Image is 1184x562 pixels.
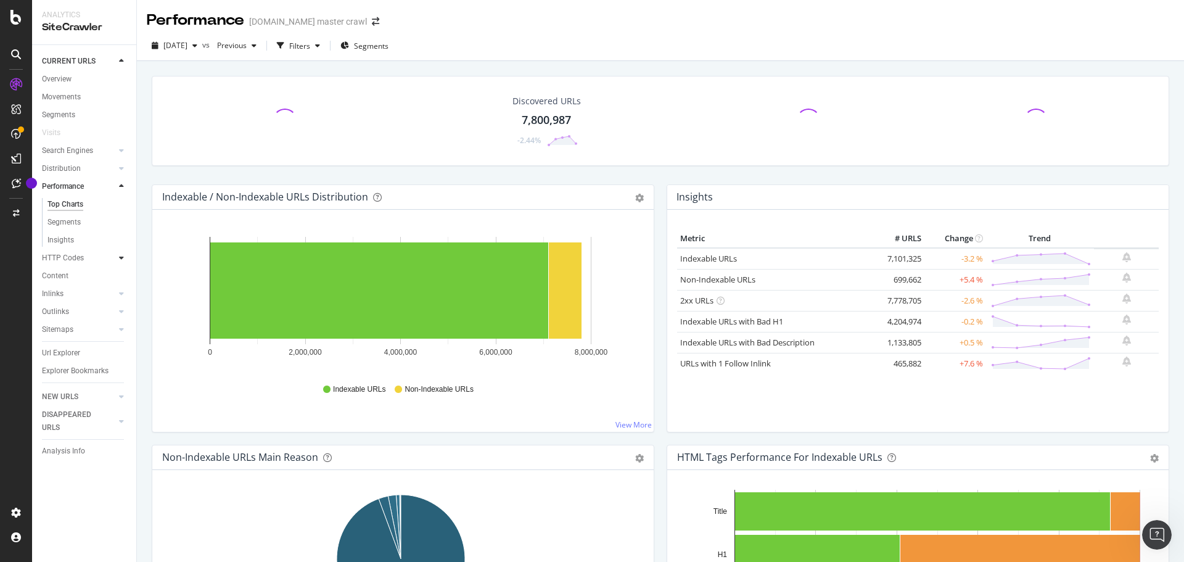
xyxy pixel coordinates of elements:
[42,73,72,86] div: Overview
[1150,454,1159,463] div: gear
[42,347,128,360] a: Url Explorer
[924,311,986,332] td: -0.2 %
[875,311,924,332] td: 4,204,974
[384,348,417,357] text: 4,000,000
[522,112,571,128] div: 7,800,987
[713,507,728,516] text: Title
[42,109,128,122] a: Segments
[875,248,924,270] td: 7,101,325
[162,191,368,203] div: Indexable / Non-Indexable URLs Distribution
[680,316,783,327] a: Indexable URLs with Bad H1
[677,229,875,248] th: Metric
[42,91,81,104] div: Movements
[718,550,728,559] text: H1
[677,451,882,463] div: HTML Tags Performance for Indexable URLs
[335,36,393,56] button: Segments
[47,198,128,211] a: Top Charts
[680,337,815,348] a: Indexable URLs with Bad Description
[405,384,473,395] span: Non-Indexable URLs
[924,269,986,290] td: +5.4 %
[249,15,367,28] div: [DOMAIN_NAME] master crawl
[575,348,608,357] text: 8,000,000
[42,323,73,336] div: Sitemaps
[42,109,75,122] div: Segments
[986,229,1094,248] th: Trend
[212,40,247,51] span: Previous
[42,180,84,193] div: Performance
[289,41,310,51] div: Filters
[42,287,64,300] div: Inlinks
[42,391,115,403] a: NEW URLS
[615,419,652,430] a: View More
[42,55,96,68] div: CURRENT URLS
[42,270,68,283] div: Content
[635,194,644,202] div: gear
[42,287,115,300] a: Inlinks
[42,391,78,403] div: NEW URLS
[47,234,128,247] a: Insights
[289,348,322,357] text: 2,000,000
[517,135,541,146] div: -2.44%
[354,41,388,51] span: Segments
[635,454,644,463] div: gear
[1122,336,1131,345] div: bell-plus
[42,365,109,378] div: Explorer Bookmarks
[42,162,115,175] a: Distribution
[42,365,128,378] a: Explorer Bookmarks
[42,252,115,265] a: HTTP Codes
[875,353,924,374] td: 465,882
[42,73,128,86] a: Overview
[42,252,84,265] div: HTTP Codes
[26,178,37,189] div: Tooltip anchor
[42,445,128,458] a: Analysis Info
[42,305,115,318] a: Outlinks
[42,347,80,360] div: Url Explorer
[42,162,81,175] div: Distribution
[42,144,93,157] div: Search Engines
[333,384,385,395] span: Indexable URLs
[372,17,379,26] div: arrow-right-arrow-left
[924,229,986,248] th: Change
[1122,252,1131,262] div: bell-plus
[680,274,755,285] a: Non-Indexable URLs
[924,248,986,270] td: -3.2 %
[1142,520,1172,550] iframe: Intercom live chat
[875,229,924,248] th: # URLS
[680,358,771,369] a: URLs with 1 Follow Inlink
[512,95,581,107] div: Discovered URLs
[202,39,212,50] span: vs
[42,126,73,139] a: Visits
[676,189,713,205] h4: Insights
[1122,273,1131,283] div: bell-plus
[875,290,924,311] td: 7,778,705
[208,348,212,357] text: 0
[42,445,85,458] div: Analysis Info
[42,55,115,68] a: CURRENT URLS
[42,305,69,318] div: Outlinks
[42,91,128,104] a: Movements
[42,408,115,434] a: DISAPPEARED URLS
[875,269,924,290] td: 699,662
[212,36,261,56] button: Previous
[272,36,325,56] button: Filters
[42,144,115,157] a: Search Engines
[42,408,104,434] div: DISAPPEARED URLS
[680,253,737,264] a: Indexable URLs
[47,216,81,229] div: Segments
[479,348,512,357] text: 6,000,000
[680,295,713,306] a: 2xx URLs
[147,36,202,56] button: [DATE]
[147,10,244,31] div: Performance
[42,20,126,35] div: SiteCrawler
[162,451,318,463] div: Non-Indexable URLs Main Reason
[924,290,986,311] td: -2.6 %
[1122,315,1131,324] div: bell-plus
[47,234,74,247] div: Insights
[42,126,60,139] div: Visits
[42,270,128,283] a: Content
[42,180,115,193] a: Performance
[1122,357,1131,366] div: bell-plus
[42,323,115,336] a: Sitemaps
[162,229,639,373] svg: A chart.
